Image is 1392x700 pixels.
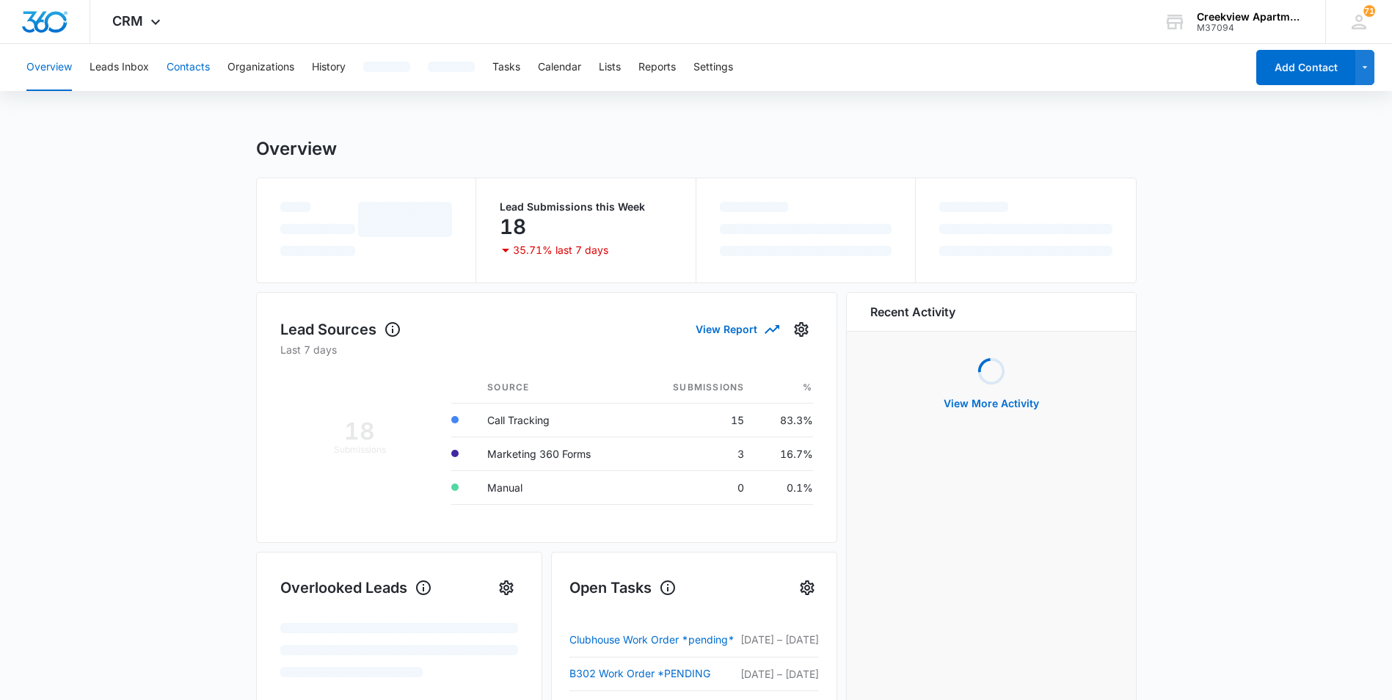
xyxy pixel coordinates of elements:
button: Settings [693,44,733,91]
p: Last 7 days [280,342,813,357]
td: 83.3% [756,403,812,437]
th: % [756,372,812,404]
button: Settings [495,576,518,599]
h6: Recent Activity [870,303,955,321]
th: Source [475,372,636,404]
td: 0 [636,470,756,504]
button: Reports [638,44,676,91]
div: account name [1197,11,1304,23]
p: 35.71% last 7 days [513,245,608,255]
h1: Overlooked Leads [280,577,432,599]
p: Lead Submissions this Week [500,202,672,212]
p: [DATE] – [DATE] [738,666,819,682]
p: [DATE] – [DATE] [738,632,819,647]
a: Clubhouse Work Order *pending* [569,631,738,649]
button: Leads Inbox [90,44,149,91]
td: 16.7% [756,437,812,470]
button: History [312,44,346,91]
span: CRM [112,13,143,29]
td: Marketing 360 Forms [475,437,636,470]
th: Submissions [636,372,756,404]
button: Settings [790,318,813,341]
button: Overview [26,44,72,91]
button: View Report [696,316,778,342]
button: Contacts [167,44,210,91]
h1: Open Tasks [569,577,677,599]
button: Add Contact [1256,50,1355,85]
td: 3 [636,437,756,470]
p: 18 [500,215,526,238]
button: View More Activity [929,386,1054,421]
td: Manual [475,470,636,504]
div: notifications count [1363,5,1375,17]
button: Tasks [492,44,520,91]
button: Settings [795,576,819,599]
h1: Overview [256,138,337,160]
button: Lists [599,44,621,91]
td: Call Tracking [475,403,636,437]
button: Calendar [538,44,581,91]
a: B302 Work Order *PENDING [569,665,738,682]
div: account id [1197,23,1304,33]
td: 0.1% [756,470,812,504]
span: 71 [1363,5,1375,17]
button: Organizations [227,44,294,91]
td: 15 [636,403,756,437]
h1: Lead Sources [280,318,401,340]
